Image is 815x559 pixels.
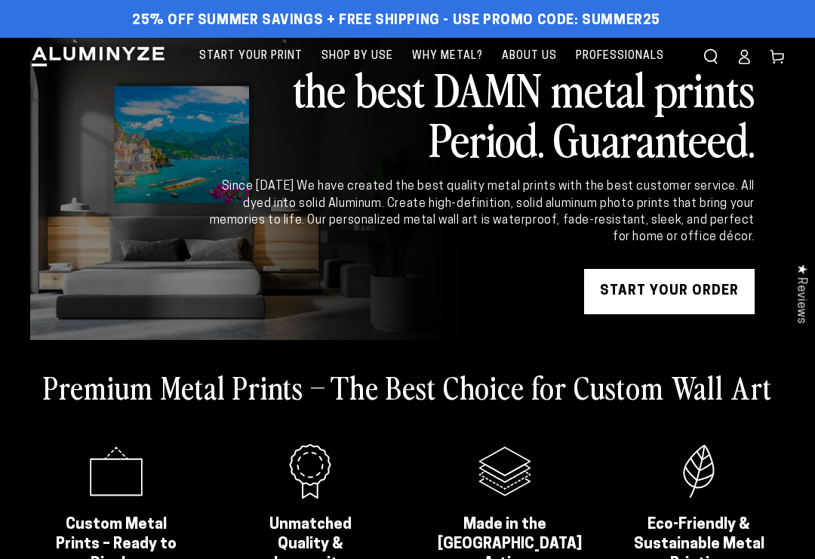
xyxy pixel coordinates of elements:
[694,40,727,73] summary: Search our site
[30,45,166,68] img: Aluminyze
[199,47,303,66] span: Start Your Print
[502,47,557,66] span: About Us
[494,38,564,75] a: About Us
[132,13,660,29] span: 25% off Summer Savings + Free Shipping - Use Promo Code: SUMMER25
[404,38,491,75] a: Why Metal?
[321,47,393,66] span: Shop By Use
[192,38,310,75] a: Start Your Print
[568,38,672,75] a: Professionals
[412,47,483,66] span: Why Metal?
[584,269,755,314] a: START YOUR Order
[43,367,772,406] h2: Premium Metal Prints – The Best Choice for Custom Wall Art
[207,63,755,163] h2: the best DAMN metal prints Period. Guaranteed.
[207,178,755,246] div: Since [DATE] We have created the best quality metal prints with the best customer service. All dy...
[786,252,815,335] div: Click to open Judge.me floating reviews tab
[314,38,401,75] a: Shop By Use
[576,47,664,66] span: Professionals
